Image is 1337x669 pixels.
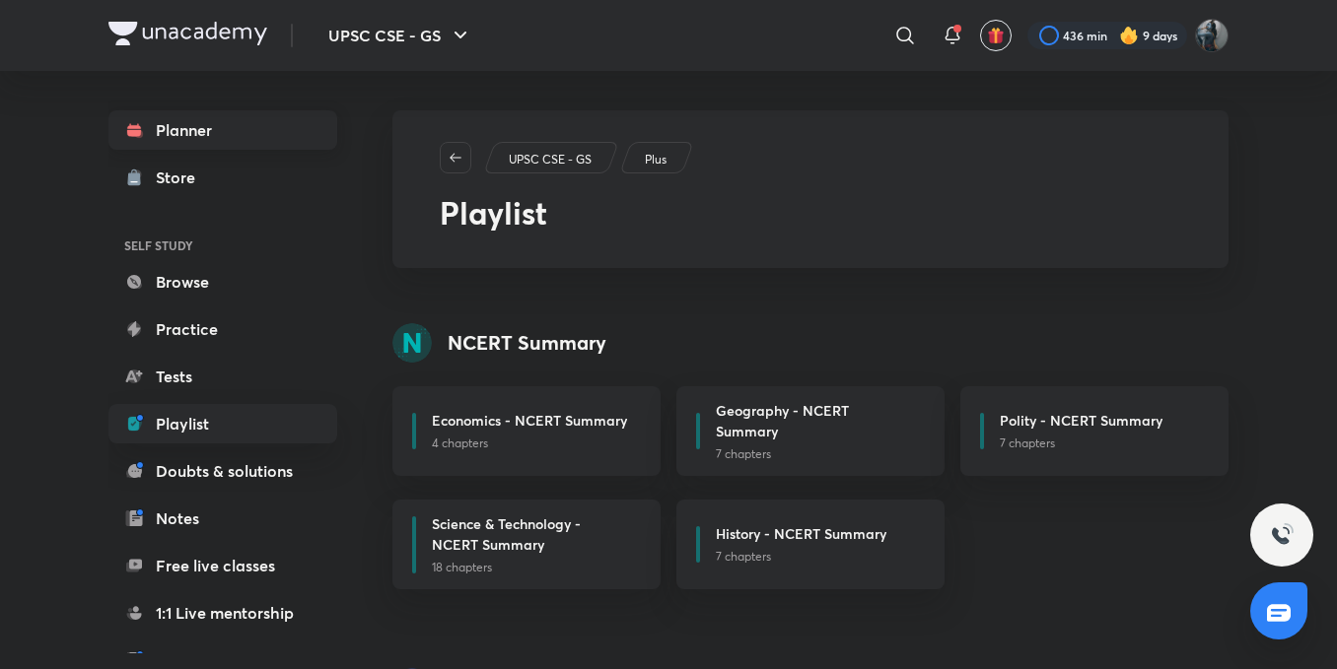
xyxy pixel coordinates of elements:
[392,386,661,476] a: Economics - NCERT Summary4 chapters
[509,151,592,168] p: UPSC CSE - GS
[432,559,637,576] p: 18 chapters
[108,22,267,50] a: Company Logo
[1119,26,1139,45] img: streak
[432,410,627,431] h6: Economics - NCERT Summary
[108,229,337,262] h6: SELF STUDY
[440,189,1181,236] h2: Playlist
[448,328,606,358] h4: NCERT Summary
[108,499,337,538] a: Notes
[108,451,337,491] a: Doubts & solutions
[506,151,596,168] a: UPSC CSE - GS
[987,27,1005,44] img: avatar
[1000,435,1205,452] p: 7 chapters
[108,262,337,301] a: Browse
[980,20,1012,51] button: avatar
[108,357,337,396] a: Tests
[960,386,1229,476] a: Polity - NCERT Summary7 chapters
[716,523,886,544] h6: History - NCERT Summary
[645,151,667,168] p: Plus
[1195,19,1229,52] img: Komal
[108,546,337,585] a: Free live classes
[108,593,337,633] a: 1:1 Live mentorship
[108,110,337,150] a: Planner
[676,500,945,589] a: History - NCERT Summary7 chapters
[716,400,913,441] h6: Geography - NCERT Summary
[716,445,921,463] p: 7 chapters
[642,151,670,168] a: Plus
[108,309,337,349] a: Practice
[432,435,637,452] p: 4 chapters
[392,323,432,363] img: syllabus
[108,158,337,197] a: Store
[108,404,337,443] a: Playlist
[1270,523,1294,547] img: ttu
[1000,410,1162,431] h6: Polity - NCERT Summary
[716,548,921,566] p: 7 chapters
[317,16,484,55] button: UPSC CSE - GS
[432,513,629,555] h6: Science & Technology - NCERT Summary
[392,500,661,589] a: Science & Technology - NCERT Summary18 chapters
[156,166,207,189] div: Store
[676,386,945,476] a: Geography - NCERT Summary7 chapters
[108,22,267,45] img: Company Logo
